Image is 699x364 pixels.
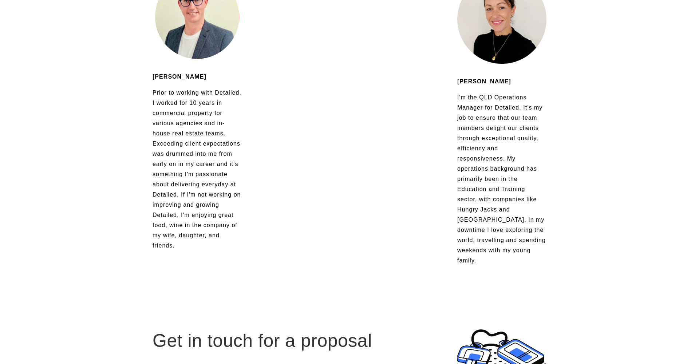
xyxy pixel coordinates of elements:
p: I'm the QLD Operations Manager for Detailed. It’s my job to ensure that our team members delight ... [457,92,546,266]
strong: [PERSON_NAME] [457,78,511,84]
h1: Get in touch for a proposal [153,329,445,352]
p: Prior to working with Detailed, I worked for 10 years in commercial property for various agencies... [153,88,242,251]
strong: [PERSON_NAME] [153,74,206,80]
